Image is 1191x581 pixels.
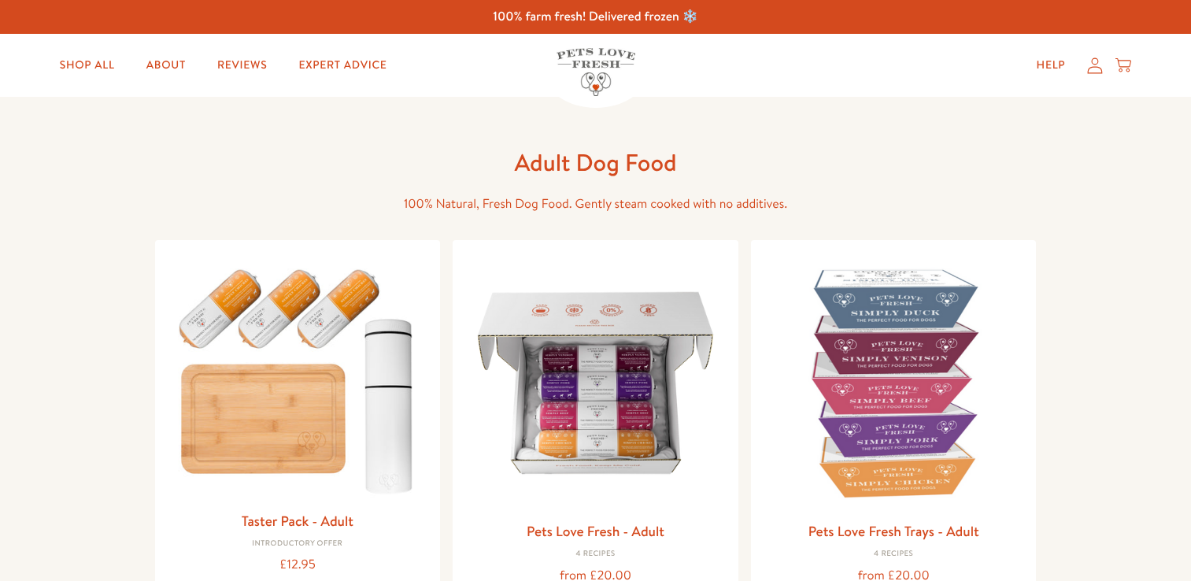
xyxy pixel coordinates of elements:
a: Taster Pack - Adult [242,511,353,531]
a: Pets Love Fresh Trays - Adult [808,521,979,541]
a: Pets Love Fresh - Adult [527,521,664,541]
img: Taster Pack - Adult [168,253,428,502]
a: Shop All [47,50,128,81]
div: 4 Recipes [764,550,1024,559]
div: £12.95 [168,554,428,575]
img: Pets Love Fresh Trays - Adult [764,253,1024,513]
a: Help [1024,50,1078,81]
img: Pets Love Fresh [557,48,635,96]
img: Pets Love Fresh - Adult [465,253,726,513]
h1: Adult Dog Food [344,147,848,178]
a: About [134,50,198,81]
a: Expert Advice [286,50,399,81]
div: Introductory Offer [168,539,428,549]
a: Reviews [205,50,279,81]
span: 100% Natural, Fresh Dog Food. Gently steam cooked with no additives. [404,195,787,213]
div: 4 Recipes [465,550,726,559]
